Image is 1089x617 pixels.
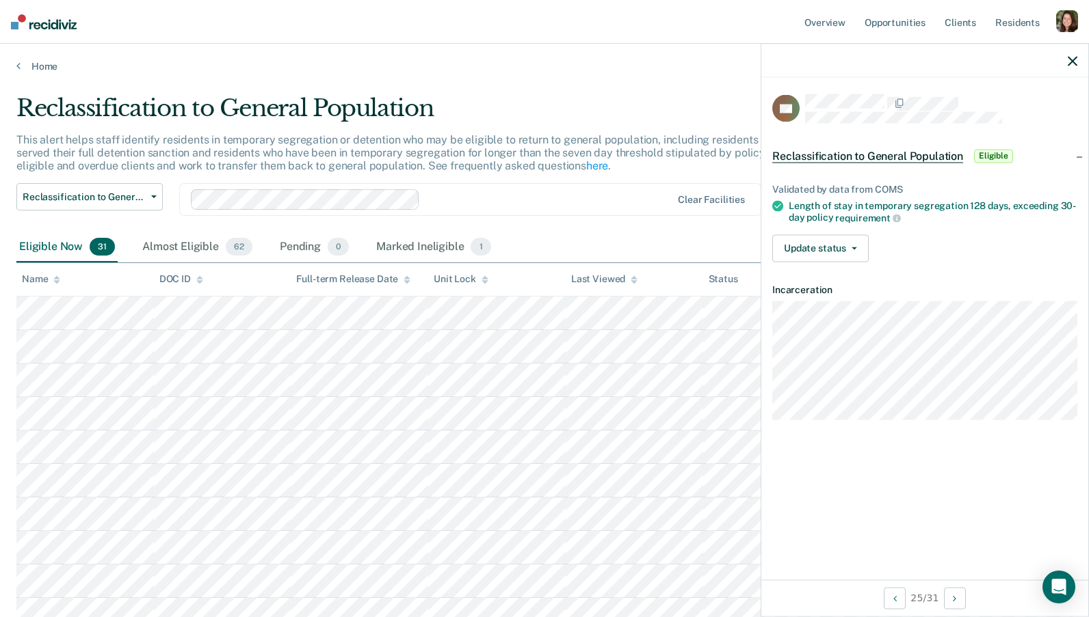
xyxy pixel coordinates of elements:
div: Pending [277,232,352,262]
button: Update status [772,234,869,262]
div: Validated by data from COMS [772,183,1077,195]
span: 31 [90,238,115,256]
button: Previous Opportunity [884,587,906,609]
button: Next Opportunity [944,587,966,609]
div: Full-term Release Date [296,273,410,285]
div: Open Intercom Messenger [1042,571,1075,603]
div: Eligible Now [16,232,118,262]
div: 25 / 31 [761,579,1088,616]
div: Reclassification to General Population [16,94,833,133]
span: Reclassification to General Population [772,149,963,163]
div: Reclassification to General PopulationEligible [761,134,1088,178]
div: Last Viewed [571,273,638,285]
div: Clear facilities [678,194,745,206]
div: Unit Lock [434,273,488,285]
img: Recidiviz [11,14,77,29]
span: Eligible [974,149,1013,163]
div: DOC ID [159,273,203,285]
div: Name [22,273,60,285]
span: 62 [226,238,252,256]
span: 0 [328,238,349,256]
span: Reclassification to General Population [23,191,146,203]
div: Marked Ineligible [373,232,494,262]
a: here [586,159,608,172]
div: Status [709,273,738,285]
dt: Incarceration [772,284,1077,295]
a: Home [16,60,1073,72]
div: Almost Eligible [140,232,255,262]
div: Length of stay in temporary segregation 128 days, exceeding 30-day policy [789,200,1077,223]
span: 1 [471,238,490,256]
p: This alert helps staff identify residents in temporary segregation or detention who may be eligib... [16,133,807,172]
span: requirement [835,212,900,223]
